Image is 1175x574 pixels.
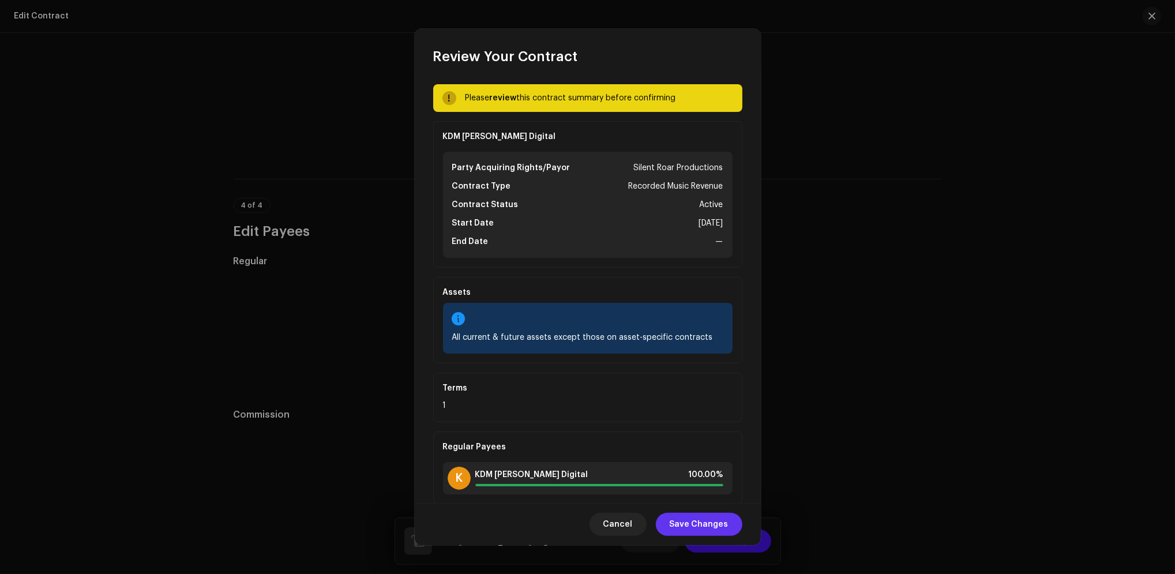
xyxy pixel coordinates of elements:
div: Start Date [452,216,494,230]
div: Contract Status [452,198,519,212]
div: — [716,235,723,249]
span: KDM [PERSON_NAME] Digital [475,470,588,479]
div: Recorded Music Revenue [629,179,723,193]
div: Assets [443,287,733,298]
div: Contract Type [452,179,511,193]
div: Regular Payees [443,441,733,453]
div: KDM [PERSON_NAME] Digital [443,131,733,142]
div: All current & future assets except those on asset-specific contracts [452,331,723,344]
span: Save Changes [670,513,729,536]
span: Review Your Contract [433,47,578,66]
div: Terms [443,382,733,394]
span: Cancel [603,513,633,536]
div: [DATE] [699,216,723,230]
button: Save Changes [656,513,742,536]
div: Silent Roar Productions [634,161,723,175]
div: 1 [443,399,733,412]
div: Party Acquiring Rights/Payor [452,161,570,175]
strong: review [490,94,517,102]
span: 100.00% [689,470,723,479]
div: Active [700,198,723,212]
button: Cancel [590,513,647,536]
div: Please this contract summary before confirming [466,91,733,105]
div: K [448,467,471,490]
div: End Date [452,235,489,249]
